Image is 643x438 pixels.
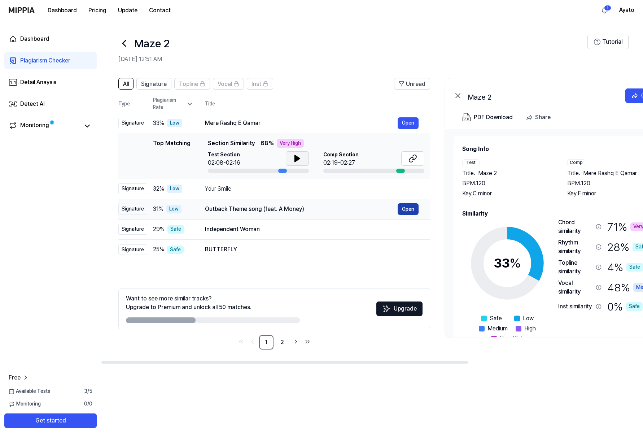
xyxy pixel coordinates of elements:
[134,36,170,51] h1: Maze 2
[174,78,210,90] button: Topline
[153,119,164,127] span: 33 %
[153,205,163,213] span: 31 %
[208,139,255,148] span: Section Similarity
[167,246,184,254] div: Safe
[20,121,49,131] div: Monitoring
[524,324,536,333] span: High
[587,35,629,49] button: Tutorial
[9,400,41,408] span: Monitoring
[118,244,147,255] div: Signature
[112,3,143,18] button: Update
[167,119,182,127] div: Low
[205,119,398,127] div: Mere Rashq E Qamar
[462,189,553,198] div: Key. C minor
[487,324,508,333] span: Medium
[398,203,419,215] button: Open
[523,110,556,125] button: Share
[398,117,419,129] button: Open
[462,159,480,166] div: Test
[84,400,92,408] span: 0 / 0
[248,337,258,347] a: Go to previous page
[4,413,97,428] button: Get started
[277,139,304,148] div: Very High
[599,4,611,16] button: 알림1
[20,78,56,87] div: Detail Anaysis
[205,225,419,234] div: Independent Woman
[500,334,524,343] span: Very High
[406,80,425,88] span: Unread
[626,263,643,272] div: Safe
[208,159,240,167] div: 02:08-02:16
[607,299,643,314] div: 0 %
[118,183,147,194] div: Signature
[9,373,21,382] span: Free
[208,151,240,159] span: Test Section
[167,185,182,193] div: Low
[112,0,143,20] a: Update
[535,113,551,122] div: Share
[20,56,70,65] div: Plagiarism Checker
[84,388,92,395] span: 3 / 5
[251,80,261,88] span: Inst
[83,3,112,18] a: Pricing
[583,169,637,178] span: Mere Rashq E Qamar
[179,80,198,88] span: Topline
[604,5,611,11] div: 1
[4,30,97,48] a: Dashboard
[259,335,274,350] a: 1
[558,238,593,256] div: Rhythm similarity
[205,245,419,254] div: BUTTERFLY
[567,159,585,166] div: Comp
[558,259,593,276] div: Topline similarity
[118,95,147,113] th: Type
[509,255,521,271] span: %
[118,204,147,214] div: Signature
[123,80,129,88] span: All
[607,259,643,276] div: 4 %
[474,113,513,122] div: PDF Download
[4,52,97,69] a: Plagiarism Checker
[205,95,430,113] th: Title
[376,302,423,316] button: Upgrade
[9,121,79,131] a: Monitoring
[247,78,273,90] button: Inst
[136,78,171,90] button: Signature
[394,78,430,90] button: Unread
[118,335,430,350] nav: pagination
[291,337,301,347] a: Go to next page
[213,78,244,90] button: Vocal
[42,3,83,18] button: Dashboard
[118,224,147,235] div: Signature
[558,279,593,296] div: Vocal similarity
[490,314,502,323] span: Safe
[205,205,398,213] div: Outback Theme song (feat. A Money)
[558,302,593,311] div: Inst similarity
[218,80,232,88] span: Vocal
[567,169,580,178] span: Title .
[323,159,359,167] div: 02:19-02:27
[494,253,521,273] div: 33
[153,185,164,193] span: 32 %
[167,225,184,234] div: Safe
[153,97,193,111] div: Plagiarism Rate
[205,185,419,193] div: Your Smile
[558,218,593,235] div: Chord similarity
[20,35,49,43] div: Dashboard
[141,80,167,88] span: Signature
[478,169,497,178] span: Maze 2
[462,179,553,188] div: BPM. 120
[9,388,50,395] span: Available Tests
[118,118,147,129] div: Signature
[9,7,35,13] img: logo
[600,6,609,14] img: 알림
[323,151,359,159] span: Comp Section
[302,337,312,347] a: Go to last page
[523,314,534,323] span: Low
[166,205,181,213] div: Low
[153,225,165,234] span: 29 %
[143,3,176,18] button: Contact
[619,6,634,14] button: Ayato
